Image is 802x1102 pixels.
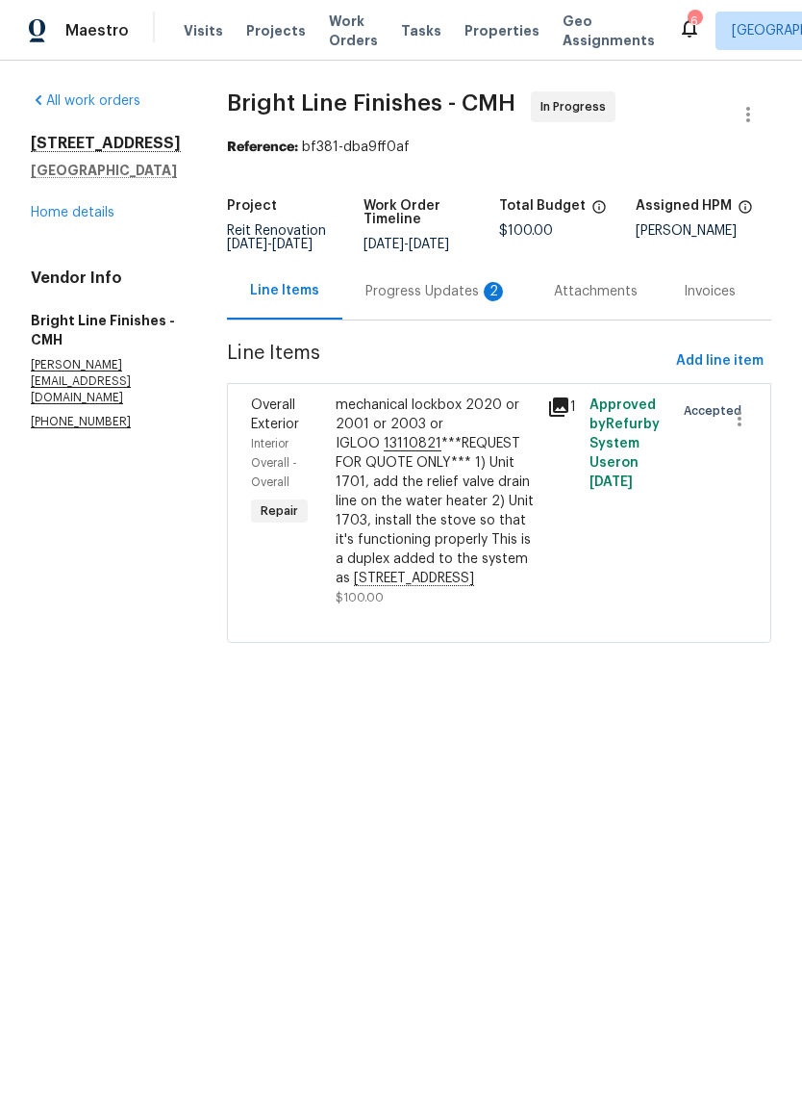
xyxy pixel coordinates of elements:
div: Invoices [684,282,736,301]
div: bf381-dba9ff0af [227,138,771,157]
span: $100.00 [336,592,384,603]
span: [DATE] [409,238,449,251]
span: Accepted [684,401,749,421]
h5: Work Order Timeline [363,199,500,226]
div: 1 [547,396,578,419]
span: Interior Overall - Overall [251,438,297,488]
div: Progress Updates [365,282,508,301]
span: In Progress [540,97,614,116]
span: - [227,238,313,251]
span: Bright Line Finishes - CMH [227,91,515,115]
span: Work Orders [329,12,378,50]
span: Reit Renovation [227,224,326,251]
span: The total cost of line items that have been proposed by Opendoor. This sum includes line items th... [591,199,607,224]
span: Tasks [401,24,441,38]
span: Visits [184,21,223,40]
span: - [363,238,449,251]
h5: Assigned HPM [636,199,732,213]
div: mechanical lockbox 2020 or 2001 or 2003 or IGLOO ***REQUEST FOR QUOTE ONLY*** 1) Unit 1701, add t... [336,396,536,588]
span: Add line item [676,349,764,373]
div: 2 [484,282,503,301]
span: [DATE] [363,238,404,251]
span: The hpm assigned to this work order. [738,199,753,224]
span: Overall Exterior [251,398,299,431]
span: Approved by Refurby System User on [589,398,660,489]
span: Projects [246,21,306,40]
a: Home details [31,206,114,219]
span: [DATE] [272,238,313,251]
span: Line Items [227,344,668,379]
span: $100.00 [499,224,553,238]
div: Line Items [250,281,319,300]
button: Add line item [668,344,771,379]
span: Maestro [65,21,129,40]
div: [PERSON_NAME] [636,224,772,238]
div: Attachments [554,282,638,301]
span: Properties [464,21,539,40]
h5: Total Budget [499,199,586,213]
span: [DATE] [227,238,267,251]
a: All work orders [31,94,140,108]
span: [DATE] [589,475,633,489]
h5: Bright Line Finishes - CMH [31,311,181,349]
h4: Vendor Info [31,269,181,288]
span: Geo Assignments [563,12,655,50]
h5: Project [227,199,277,213]
b: Reference: [227,141,298,154]
div: 6 [688,12,701,31]
span: Repair [253,501,306,521]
